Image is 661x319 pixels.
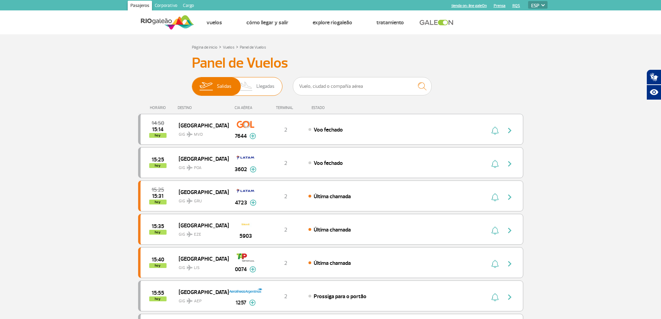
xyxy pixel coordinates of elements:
[506,126,514,135] img: seta-direita-painel-voo.svg
[491,193,499,201] img: sino-painel-voo.svg
[235,132,247,140] span: 7644
[239,232,252,240] span: 5903
[284,293,287,300] span: 2
[180,1,197,12] a: Cargo
[249,133,256,139] img: mais-info-painel-voo.svg
[152,121,164,126] span: 2025-09-27 14:50:00
[250,200,256,206] img: mais-info-painel-voo.svg
[236,43,238,51] a: >
[313,19,352,26] a: Explore RIOgaleão
[506,160,514,168] img: seta-direita-painel-voo.svg
[235,199,247,207] span: 4723
[512,3,520,8] a: RQS
[293,77,432,95] input: Vuelo, ciudad o compañía aérea
[195,77,217,95] img: slider-embarque
[152,291,164,295] span: 2025-09-27 15:55:00
[506,260,514,268] img: seta-direita-painel-voo.svg
[152,194,163,199] span: 2025-09-27 15:31:00
[506,226,514,235] img: seta-direita-painel-voo.svg
[152,157,164,162] span: 2025-09-27 15:25:00
[249,300,256,306] img: mais-info-painel-voo.svg
[194,198,202,204] span: GRU
[179,128,223,138] span: GIG
[152,1,180,12] a: Corporativo
[140,106,178,110] div: HORÁRIO
[187,298,193,304] img: destiny_airplane.svg
[491,126,499,135] img: sino-painel-voo.svg
[179,121,223,130] span: [GEOGRAPHIC_DATA]
[149,230,167,235] span: hoy
[506,293,514,301] img: seta-direita-painel-voo.svg
[179,294,223,304] span: GIG
[646,69,661,100] div: Plugin de acessibilidade da Hand Talk.
[235,165,247,174] span: 3602
[187,232,193,237] img: destiny_airplane.svg
[646,69,661,85] button: Abrir tradutor de língua de sinais.
[179,154,223,163] span: [GEOGRAPHIC_DATA]
[179,187,223,196] span: [GEOGRAPHIC_DATA]
[192,54,469,72] h3: Panel de Vuelos
[149,133,167,138] span: hoy
[194,298,202,304] span: AEP
[187,165,193,170] img: destiny_airplane.svg
[179,228,223,238] span: GIG
[128,1,152,12] a: Pasajeros
[228,106,263,110] div: CIA AÉREA
[152,127,163,132] span: 2025-09-27 15:14:00
[491,226,499,235] img: sino-painel-voo.svg
[194,232,201,238] span: EZE
[314,160,343,167] span: Voo fechado
[451,3,487,8] a: tienda on-line galeOn
[308,106,365,110] div: ESTADO
[152,257,164,262] span: 2025-09-27 15:40:00
[179,161,223,171] span: GIG
[187,265,193,270] img: destiny_airplane.svg
[646,85,661,100] button: Abrir recursos assistivos.
[314,193,351,200] span: Última chamada
[179,254,223,263] span: [GEOGRAPHIC_DATA]
[314,226,351,233] span: Última chamada
[235,265,247,274] span: 0074
[179,221,223,230] span: [GEOGRAPHIC_DATA]
[246,19,288,26] a: Cómo llegar y salir
[223,45,235,50] a: Vuelos
[250,166,256,173] img: mais-info-painel-voo.svg
[217,77,231,95] span: Salidas
[376,19,404,26] a: Tratamiento
[314,293,366,300] span: Prossiga para o portão
[149,200,167,204] span: hoy
[194,265,200,271] span: LIS
[314,126,343,133] span: Voo fechado
[236,77,257,95] img: slider-desembarque
[284,126,287,133] span: 2
[192,45,218,50] a: Página de inicio
[178,106,228,110] div: DESTINO
[284,160,287,167] span: 2
[152,224,164,229] span: 2025-09-27 15:35:00
[236,299,246,307] span: 1257
[491,293,499,301] img: sino-painel-voo.svg
[506,193,514,201] img: seta-direita-painel-voo.svg
[494,3,506,8] a: Prensa
[284,226,287,233] span: 2
[314,260,351,267] span: Última chamada
[179,194,223,204] span: GIG
[219,43,221,51] a: >
[149,263,167,268] span: hoy
[284,260,287,267] span: 2
[179,261,223,271] span: GIG
[284,193,287,200] span: 2
[240,45,266,50] a: Panel de Vuelos
[152,187,164,192] span: 2025-09-27 15:25:00
[194,132,203,138] span: MVD
[187,198,193,204] img: destiny_airplane.svg
[491,160,499,168] img: sino-painel-voo.svg
[194,165,202,171] span: POA
[491,260,499,268] img: sino-painel-voo.svg
[149,296,167,301] span: hoy
[179,287,223,296] span: [GEOGRAPHIC_DATA]
[263,106,308,110] div: TERMINAL
[149,163,167,168] span: hoy
[206,19,222,26] a: Vuelos
[249,266,256,272] img: mais-info-painel-voo.svg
